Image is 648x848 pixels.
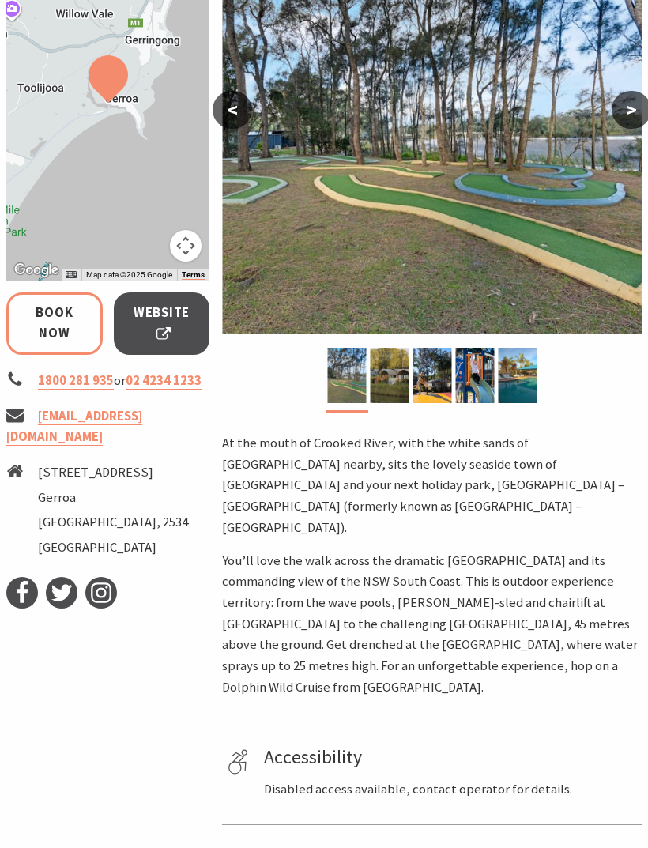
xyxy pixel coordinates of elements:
a: Website [114,292,210,355]
img: Bouncy Pillow [413,348,451,403]
button: Map camera controls [170,230,202,262]
li: or [6,371,209,392]
img: Google [10,260,62,281]
img: Mini Golf [327,348,366,403]
a: [EMAIL_ADDRESS][DOMAIN_NAME] [6,408,142,447]
li: [GEOGRAPHIC_DATA] [38,537,188,559]
a: Book Now [6,292,103,355]
p: You’ll love the walk across the dramatic [GEOGRAPHIC_DATA] and its commanding view of the NSW Sou... [222,551,642,699]
button: < [213,91,252,129]
p: At the mouth of Crooked River, with the white sands of [GEOGRAPHIC_DATA] nearby, sits the lovely ... [222,433,642,538]
a: 02 4234 1233 [126,372,202,390]
span: Website [134,303,190,345]
img: Playground [455,348,494,403]
img: Discovery Holiday Parks Gerroa [370,348,409,403]
li: Gerroa [38,488,188,509]
li: [STREET_ADDRESS] [38,462,188,484]
p: Disabled access available, contact operator for details. [264,779,636,801]
a: Click to see this area on Google Maps [10,260,62,281]
h4: Accessibility [264,746,636,769]
img: Discovery Holiday Parks Gerroa [498,348,537,403]
a: 1800 281 935 [38,372,114,390]
button: Keyboard shortcuts [66,269,77,281]
a: Terms (opens in new tab) [182,270,205,280]
span: Map data ©2025 Google [86,270,172,279]
li: [GEOGRAPHIC_DATA], 2534 [38,512,188,533]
